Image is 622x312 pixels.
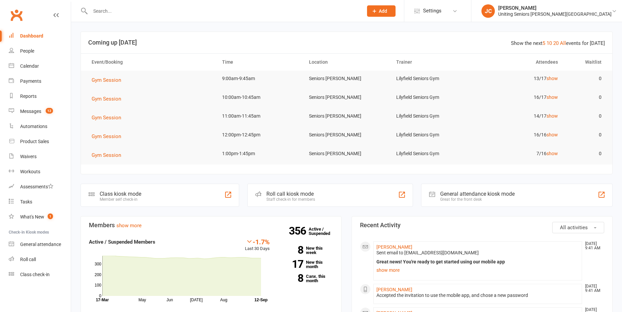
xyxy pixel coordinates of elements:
div: Accepted the invitation to use the mobile app, and chose a new password [376,293,579,298]
td: Seniors [PERSON_NAME] [303,146,390,162]
h3: Coming up [DATE] [88,39,605,46]
td: Seniors [PERSON_NAME] [303,108,390,124]
a: [PERSON_NAME] [376,287,412,292]
div: Uniting Seniors [PERSON_NAME][GEOGRAPHIC_DATA] [498,11,612,17]
a: General attendance kiosk mode [9,237,71,252]
span: Gym Session [92,152,121,158]
div: Waivers [20,154,37,159]
time: [DATE] 9:41 AM [582,242,604,250]
a: 17New this month [280,260,333,269]
td: Seniors [PERSON_NAME] [303,71,390,86]
td: 13/17 [477,71,564,86]
th: Trainer [390,54,477,71]
th: Event/Booking [86,54,216,71]
td: 16/17 [477,89,564,105]
a: Assessments [9,179,71,194]
button: Gym Session [92,132,126,140]
td: 14/17 [477,108,564,124]
a: 8Canx. this month [280,274,333,283]
strong: 356 [289,226,309,236]
td: 0 [564,127,608,143]
div: Roll call [20,257,36,262]
a: Tasks [9,194,71,209]
td: 12:00pm-12:45pm [216,127,303,143]
div: Reports [20,93,37,99]
div: Great for the front desk [440,197,515,202]
span: Gym Session [92,133,121,139]
a: show more [116,223,142,229]
a: Messages 12 [9,104,71,119]
td: Lilyfield Seniors Gym [390,146,477,162]
a: Calendar [9,59,71,74]
a: Payments [9,74,71,89]
div: Class check-in [20,272,50,277]
td: 0 [564,146,608,162]
a: 8New this week [280,246,333,255]
td: 0 [564,89,608,105]
div: Product Sales [20,139,49,144]
a: Reports [9,89,71,104]
td: 16/16 [477,127,564,143]
a: 5 [542,40,545,46]
button: Add [367,5,396,17]
div: JC [481,4,495,18]
strong: Active / Suspended Members [89,239,155,245]
div: General attendance [20,242,61,247]
td: Lilyfield Seniors Gym [390,108,477,124]
span: Gym Session [92,115,121,121]
a: [PERSON_NAME] [376,244,412,250]
span: 12 [46,108,53,114]
button: Gym Session [92,151,126,159]
td: 11:00am-11:45am [216,108,303,124]
span: Sent email to [EMAIL_ADDRESS][DOMAIN_NAME] [376,250,479,255]
div: Member self check-in [100,197,141,202]
td: 9:00am-9:45am [216,71,303,86]
td: 0 [564,108,608,124]
th: Time [216,54,303,71]
td: Lilyfield Seniors Gym [390,71,477,86]
h3: Recent Activity [360,222,604,229]
td: 0 [564,71,608,86]
a: show more [376,265,579,275]
div: Last 30 Days [245,238,270,252]
td: Seniors [PERSON_NAME] [303,89,390,105]
div: Assessments [20,184,53,189]
div: What's New [20,214,44,220]
a: Clubworx [8,7,25,23]
a: show [547,76,558,81]
a: People [9,44,71,59]
span: Add [379,8,387,14]
div: [PERSON_NAME] [498,5,612,11]
button: Gym Session [92,95,126,103]
th: Location [303,54,390,71]
a: Product Sales [9,134,71,149]
button: All activities [552,222,604,233]
a: show [547,151,558,156]
a: Class kiosk mode [9,267,71,282]
a: What's New1 [9,209,71,225]
td: 7/16 [477,146,564,162]
div: Workouts [20,169,40,174]
strong: 8 [280,273,303,283]
div: Automations [20,124,47,129]
th: Waitlist [564,54,608,71]
a: 20 [553,40,559,46]
button: Gym Session [92,114,126,122]
td: 10:00am-10:45am [216,89,303,105]
a: 356Active / Suspended [309,222,338,241]
time: [DATE] 9:41 AM [582,284,604,293]
span: Gym Session [92,77,121,83]
a: Roll call [9,252,71,267]
a: Workouts [9,164,71,179]
th: Attendees [477,54,564,71]
span: All activities [560,225,588,231]
div: Great news! You're ready to get started using our mobile app [376,259,579,265]
a: show [547,95,558,100]
div: People [20,48,34,54]
a: 10 [547,40,552,46]
div: Staff check-in for members [266,197,315,202]
div: Dashboard [20,33,43,39]
td: Lilyfield Seniors Gym [390,127,477,143]
h3: Members [89,222,333,229]
strong: 8 [280,245,303,255]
